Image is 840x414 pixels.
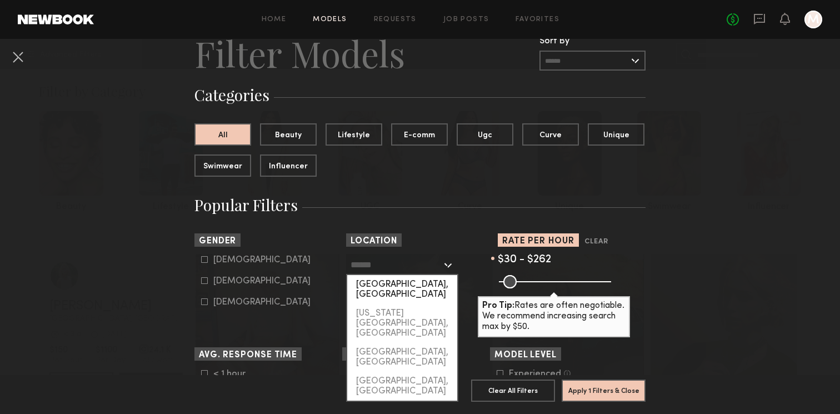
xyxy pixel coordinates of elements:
[478,296,630,337] div: Rates are often negotiable. We recommend increasing search max by $50.
[443,16,489,23] a: Job Posts
[522,123,579,146] button: Curve
[391,123,448,146] button: E-comm
[457,123,513,146] button: Ugc
[260,154,317,177] button: Influencer
[347,275,457,304] div: [GEOGRAPHIC_DATA], [GEOGRAPHIC_DATA]
[194,194,646,216] h3: Popular Filters
[347,343,457,372] div: [GEOGRAPHIC_DATA], [GEOGRAPHIC_DATA]
[347,372,457,401] div: [GEOGRAPHIC_DATA], [GEOGRAPHIC_DATA]
[498,255,551,265] span: $30 - $262
[584,236,608,248] button: Clear
[588,123,644,146] button: Unique
[199,351,297,360] span: Avg. Response Time
[516,16,559,23] a: Favorites
[213,299,311,306] div: [DEMOGRAPHIC_DATA]
[804,11,822,28] a: M
[509,371,561,377] div: Experienced
[194,123,251,146] button: All
[213,278,311,285] div: [DEMOGRAPHIC_DATA]
[326,123,382,146] button: Lifestyle
[494,351,557,360] span: Model Level
[213,257,311,263] div: [DEMOGRAPHIC_DATA]
[9,48,27,68] common-close-button: Cancel
[194,31,405,76] h2: Filter Models
[347,304,457,343] div: [US_STATE][GEOGRAPHIC_DATA], [GEOGRAPHIC_DATA]
[313,16,347,23] a: Models
[9,48,27,66] button: Cancel
[260,123,317,146] button: Beauty
[194,84,646,106] h3: Categories
[351,237,397,246] span: Location
[262,16,287,23] a: Home
[562,380,646,402] button: Apply 1 Filters & Close
[539,37,646,46] div: Sort By
[502,237,574,246] span: Rate per Hour
[471,380,555,402] button: Clear All Filters
[482,302,514,310] b: Pro Tip:
[374,16,417,23] a: Requests
[213,371,257,377] div: < 1 hour
[199,237,236,246] span: Gender
[194,154,251,177] button: Swimwear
